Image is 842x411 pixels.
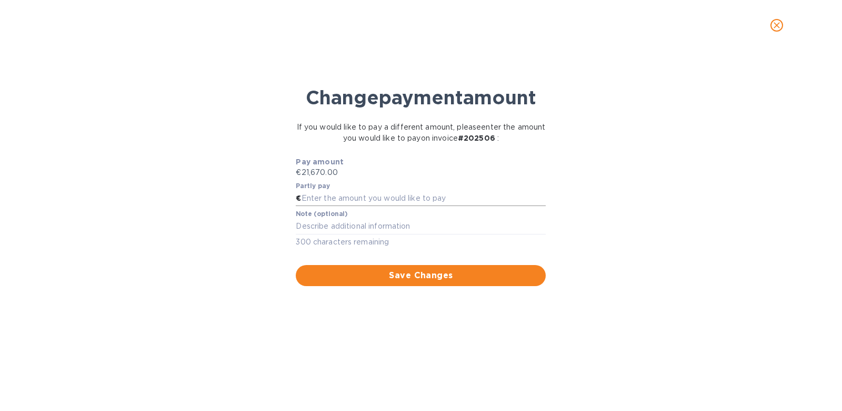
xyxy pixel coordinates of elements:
div: € [296,191,301,207]
b: Pay amount [296,158,344,166]
p: €21,670.00 [296,167,546,178]
b: # 202506 [458,134,495,142]
span: Save Changes [304,269,537,282]
label: Partly pay [296,183,330,189]
label: Note (optional) [296,211,347,218]
p: 300 characters remaining [296,236,546,248]
button: Save Changes [296,265,546,286]
p: If you would like to pay a different amount, please enter the amount you would like to pay on inv... [292,122,550,144]
input: Enter the amount you would like to pay [302,191,546,207]
b: Change payment amount [306,86,536,109]
button: close [764,13,789,38]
